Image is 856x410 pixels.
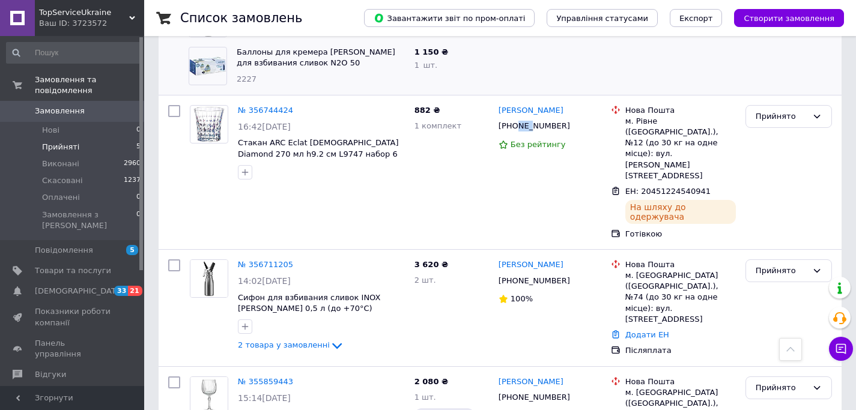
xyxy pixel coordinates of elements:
div: На шляху до одержувача [625,200,736,224]
div: Нова Пошта [625,259,736,270]
span: Панель управління [35,338,111,360]
button: Управління статусами [547,9,658,27]
span: 0 [136,125,141,136]
span: 2960 [124,158,141,169]
div: Прийнято [756,265,807,277]
span: 1 комплект [414,121,461,130]
span: 1 шт. [414,393,436,402]
span: 0 [136,210,141,231]
span: 882 ₴ [414,106,440,115]
a: Додати ЕН [625,330,669,339]
span: Оплачені [42,192,80,203]
a: Створити замовлення [722,13,844,22]
div: [PHONE_NUMBER] [496,118,572,134]
span: Прийняті [42,142,79,152]
span: 2 080 ₴ [414,377,448,386]
a: Фото товару [190,105,228,143]
span: Замовлення та повідомлення [35,74,144,96]
img: Фото товару [190,260,228,297]
span: Показники роботи компанії [35,306,111,328]
span: 2 шт. [414,276,436,285]
span: 1 шт. [414,61,437,70]
span: 1237 [124,175,141,186]
span: Замовлення [35,106,85,116]
span: 100% [511,294,533,303]
span: 2 товара у замовленні [238,340,330,349]
img: Фото товару [189,47,226,85]
img: Фото товару [193,106,225,143]
div: Прийнято [756,382,807,394]
a: Стакан ARC Eclat [DEMOGRAPHIC_DATA] Diamond 270 мл h9.2 см L9747 набор 6 шт [238,138,399,169]
span: 2227 [237,74,256,83]
button: Експорт [670,9,723,27]
button: Створити замовлення [734,9,844,27]
button: Чат з покупцем [829,337,853,361]
h1: Список замовлень [180,11,302,25]
span: Завантажити звіт по пром-оплаті [374,13,525,23]
div: Нова Пошта [625,376,736,387]
span: Повідомлення [35,245,93,256]
span: Управління статусами [556,14,648,23]
span: Нові [42,125,59,136]
span: 15:14[DATE] [238,393,291,403]
a: № 355859443 [238,377,293,386]
span: Скасовані [42,175,83,186]
span: 16:42[DATE] [238,122,291,131]
span: 14:02[DATE] [238,276,291,286]
span: 0 [136,192,141,203]
div: Прийнято [756,110,807,123]
span: Товари та послуги [35,265,111,276]
span: Виконані [42,158,79,169]
div: Ваш ID: 3723572 [39,18,144,29]
span: Відгуки [35,369,66,380]
input: Пошук [6,42,142,64]
span: 5 [126,245,138,255]
a: [PERSON_NAME] [499,376,563,388]
div: м. [GEOGRAPHIC_DATA] ([GEOGRAPHIC_DATA].), №74 (до 30 кг на одне місце): вул. [STREET_ADDRESS] [625,270,736,325]
a: [PERSON_NAME] [499,105,563,116]
a: [PERSON_NAME] [499,259,563,271]
span: 3 620 ₴ [414,260,448,269]
span: Без рейтингу [511,140,566,149]
span: ЕН: 20451224540941 [625,187,711,196]
a: Баллоны для кремера [PERSON_NAME] для взбивания сливок N2O 50 шт Капсулы для сифонов для приготов... [237,47,395,90]
span: 33 [114,286,128,296]
span: Експорт [679,14,713,23]
a: № 356711205 [238,260,293,269]
a: 2 товара у замовленні [238,340,344,349]
a: № 356744424 [238,106,293,115]
span: TopServiceUkraine [39,7,129,18]
div: Післяплата [625,345,736,356]
span: [DEMOGRAPHIC_DATA] [35,286,124,297]
div: Готівкою [625,229,736,240]
a: Фото товару [190,259,228,298]
span: Замовлення з [PERSON_NAME] [42,210,136,231]
a: Сифон для взбивания сливок INOX [PERSON_NAME] 0,5 л (до +70°C) нержавеющая сталь, [PERSON_NAME] п... [238,293,393,336]
span: 5 [136,142,141,152]
span: 21 [128,286,142,296]
span: 1 150 ₴ [414,47,448,56]
div: [PHONE_NUMBER] [496,273,572,289]
div: Нова Пошта [625,105,736,116]
button: Завантажити звіт по пром-оплаті [364,9,535,27]
span: Створити замовлення [744,14,834,23]
div: [PHONE_NUMBER] [496,390,572,405]
div: м. Рівне ([GEOGRAPHIC_DATA].), №12 (до 30 кг на одне місце): вул. [PERSON_NAME][STREET_ADDRESS] [625,116,736,181]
